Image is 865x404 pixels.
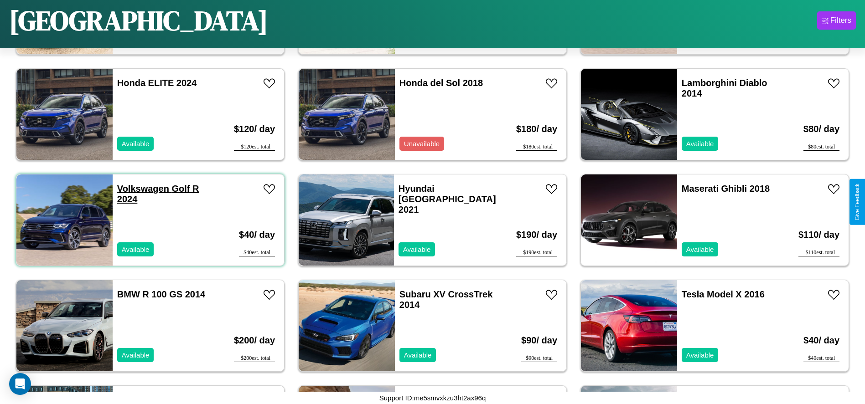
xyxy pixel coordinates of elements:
h3: $ 40 / day [239,220,275,249]
div: Open Intercom Messenger [9,373,31,395]
div: $ 120 est. total [234,143,275,151]
h3: $ 90 / day [521,326,557,355]
a: Honda ELITE 2024 [117,78,197,88]
h1: [GEOGRAPHIC_DATA] [9,2,268,39]
h3: $ 80 / day [803,115,839,143]
h3: $ 180 / day [516,115,557,143]
p: Available [122,243,150,256]
a: Hyundai [GEOGRAPHIC_DATA] 2021 [399,184,496,215]
p: Support ID: me5smvxkzu3ht2ax96q [379,392,486,404]
div: $ 90 est. total [521,355,557,362]
div: $ 200 est. total [234,355,275,362]
div: $ 190 est. total [516,249,557,256]
a: Maserati Ghibli 2018 [682,184,770,194]
button: Filters [817,11,856,30]
a: Honda del Sol 2018 [399,78,483,88]
div: $ 180 est. total [516,143,557,151]
h3: $ 200 / day [234,326,275,355]
div: $ 40 est. total [239,249,275,256]
p: Available [686,349,714,361]
h3: $ 190 / day [516,220,557,249]
div: Give Feedback [854,184,860,220]
p: Available [686,243,714,256]
p: Available [122,349,150,361]
div: Filters [830,16,851,25]
div: $ 80 est. total [803,143,839,151]
a: Volkswagen Golf R 2024 [117,184,199,204]
p: Available [404,349,432,361]
p: Available [403,243,431,256]
p: Available [122,138,150,150]
p: Available [686,138,714,150]
div: $ 110 est. total [798,249,839,256]
h3: $ 120 / day [234,115,275,143]
a: Subaru XV CrossTrek 2014 [399,289,493,310]
a: BMW R 100 GS 2014 [117,289,205,299]
p: Unavailable [404,138,440,150]
h3: $ 40 / day [803,326,839,355]
a: Tesla Model X 2016 [682,289,765,299]
a: Lamborghini Diablo 2014 [682,78,767,98]
h3: $ 110 / day [798,220,839,249]
div: $ 40 est. total [803,355,839,362]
